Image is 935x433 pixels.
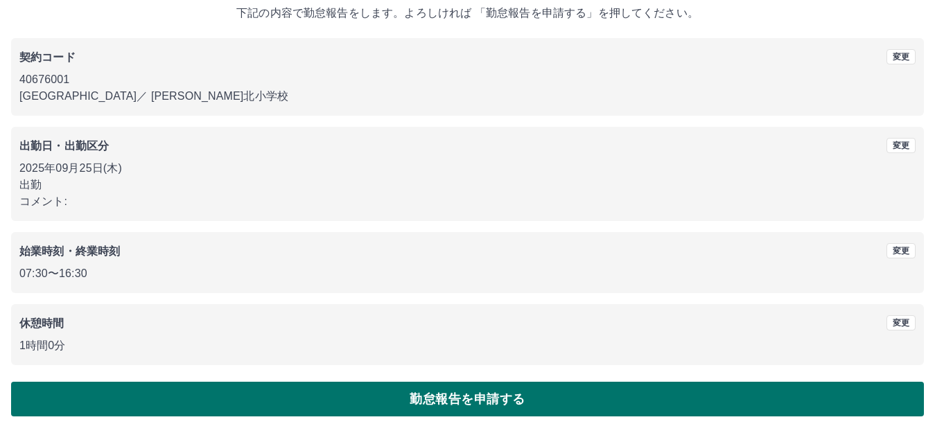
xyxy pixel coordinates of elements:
[19,51,76,63] b: 契約コード
[19,193,916,210] p: コメント:
[19,337,916,354] p: 1時間0分
[19,160,916,177] p: 2025年09月25日(木)
[886,138,916,153] button: 変更
[19,265,916,282] p: 07:30 〜 16:30
[19,245,120,257] b: 始業時刻・終業時刻
[19,317,64,329] b: 休憩時間
[886,315,916,330] button: 変更
[19,88,916,105] p: [GEOGRAPHIC_DATA] ／ [PERSON_NAME]北小学校
[886,49,916,64] button: 変更
[11,382,924,416] button: 勤怠報告を申請する
[19,140,109,152] b: 出勤日・出勤区分
[886,243,916,258] button: 変更
[11,5,924,21] p: 下記の内容で勤怠報告をします。よろしければ 「勤怠報告を申請する」を押してください。
[19,71,916,88] p: 40676001
[19,177,916,193] p: 出勤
